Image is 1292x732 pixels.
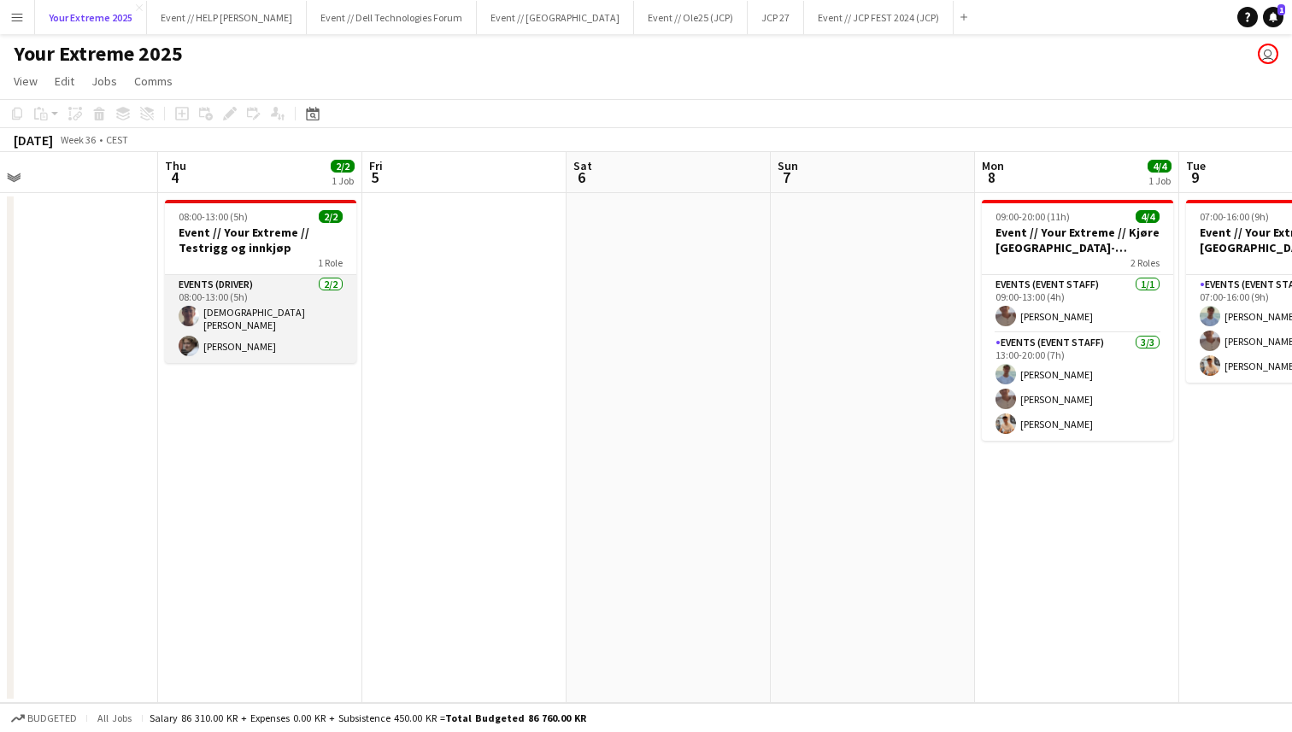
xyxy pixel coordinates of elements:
button: Event // Dell Technologies Forum [307,1,477,34]
h1: Your Extreme 2025 [14,41,183,67]
a: Jobs [85,70,124,92]
span: 1 Role [318,256,343,269]
span: Tue [1186,158,1206,173]
button: Event // HELP [PERSON_NAME] [147,1,307,34]
h3: Event // Your Extreme // Testrigg og innkjøp [165,225,356,255]
app-card-role: Events (Driver)2/208:00-13:00 (5h)[DEMOGRAPHIC_DATA][PERSON_NAME][PERSON_NAME] [165,275,356,363]
span: Sat [573,158,592,173]
div: CEST [106,133,128,146]
button: JCP 27 [748,1,804,34]
div: 1 Job [1148,174,1171,187]
span: 4/4 [1148,160,1172,173]
app-job-card: 08:00-13:00 (5h)2/2Event // Your Extreme // Testrigg og innkjøp1 RoleEvents (Driver)2/208:00-13:0... [165,200,356,363]
span: Sun [778,158,798,173]
span: 6 [571,167,592,187]
app-card-role: Events (Event Staff)3/313:00-20:00 (7h)[PERSON_NAME][PERSON_NAME][PERSON_NAME] [982,333,1173,441]
span: 2 Roles [1130,256,1160,269]
span: 7 [775,167,798,187]
span: Fri [369,158,383,173]
span: 2/2 [319,210,343,223]
div: Salary 86 310.00 KR + Expenses 0.00 KR + Subsistence 450.00 KR = [150,712,586,724]
span: Edit [55,73,74,89]
h3: Event // Your Extreme // Kjøre [GEOGRAPHIC_DATA]-[GEOGRAPHIC_DATA] [982,225,1173,255]
span: 4/4 [1136,210,1160,223]
a: Edit [48,70,81,92]
span: 9 [1183,167,1206,187]
span: Jobs [91,73,117,89]
a: View [7,70,44,92]
span: 5 [367,167,383,187]
span: 4 [162,167,186,187]
button: Event // [GEOGRAPHIC_DATA] [477,1,634,34]
div: [DATE] [14,132,53,149]
a: 1 [1263,7,1283,27]
span: 8 [979,167,1004,187]
span: Thu [165,158,186,173]
span: Week 36 [56,133,99,146]
div: 1 Job [332,174,354,187]
app-card-role: Events (Event Staff)1/109:00-13:00 (4h)[PERSON_NAME] [982,275,1173,333]
app-job-card: 09:00-20:00 (11h)4/4Event // Your Extreme // Kjøre [GEOGRAPHIC_DATA]-[GEOGRAPHIC_DATA]2 RolesEven... [982,200,1173,441]
span: 08:00-13:00 (5h) [179,210,248,223]
span: 2/2 [331,160,355,173]
span: View [14,73,38,89]
app-user-avatar: Lars Songe [1258,44,1278,64]
span: 1 [1277,4,1285,15]
span: All jobs [94,712,135,724]
button: Budgeted [9,709,79,728]
span: Budgeted [27,712,77,724]
button: Event // JCP FEST 2024 (JCP) [804,1,954,34]
a: Comms [127,70,179,92]
button: Event // Ole25 (JCP) [634,1,748,34]
span: 09:00-20:00 (11h) [995,210,1070,223]
span: 07:00-16:00 (9h) [1200,210,1269,223]
span: Total Budgeted 86 760.00 KR [445,712,586,724]
button: Your Extreme 2025 [35,1,147,34]
span: Mon [982,158,1004,173]
span: Comms [134,73,173,89]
